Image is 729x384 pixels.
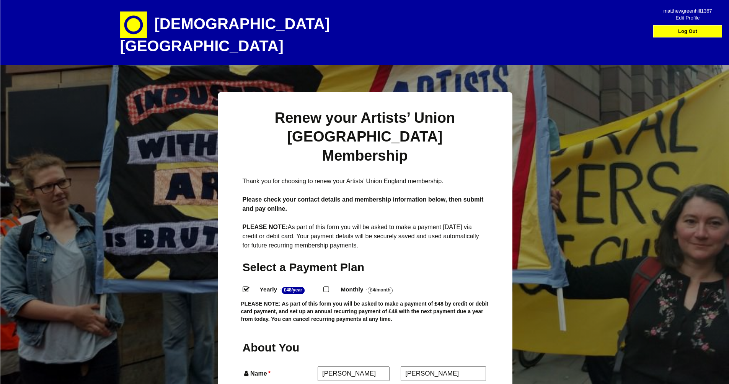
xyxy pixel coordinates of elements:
a: Log Out [655,26,720,37]
span: matthewgreenhill1367 [661,5,715,12]
label: Name [243,368,316,379]
h1: Renew your Artists’ Union [GEOGRAPHIC_DATA] Membership [243,109,488,165]
label: Monthly - . [334,284,412,295]
strong: Please check your contact details and membership information below, then submit and pay online. [243,196,484,212]
img: circle-e1448293145835.png [120,11,147,38]
span: Edit Profile [661,12,715,19]
strong: £4/Month [368,287,393,294]
strong: PLEASE NOTE: [243,224,288,230]
h2: About You [243,340,316,355]
strong: £48/Year [282,287,305,294]
label: Yearly - . [253,284,324,295]
input: Last [401,366,486,381]
p: Thank you for choosing to renew your Artists’ Union England membership. [243,177,488,186]
span: Select a Payment Plan [243,261,365,273]
p: As part of this form you will be asked to make a payment [DATE] via credit or debit card. Your pa... [243,223,488,250]
input: First [318,366,390,381]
